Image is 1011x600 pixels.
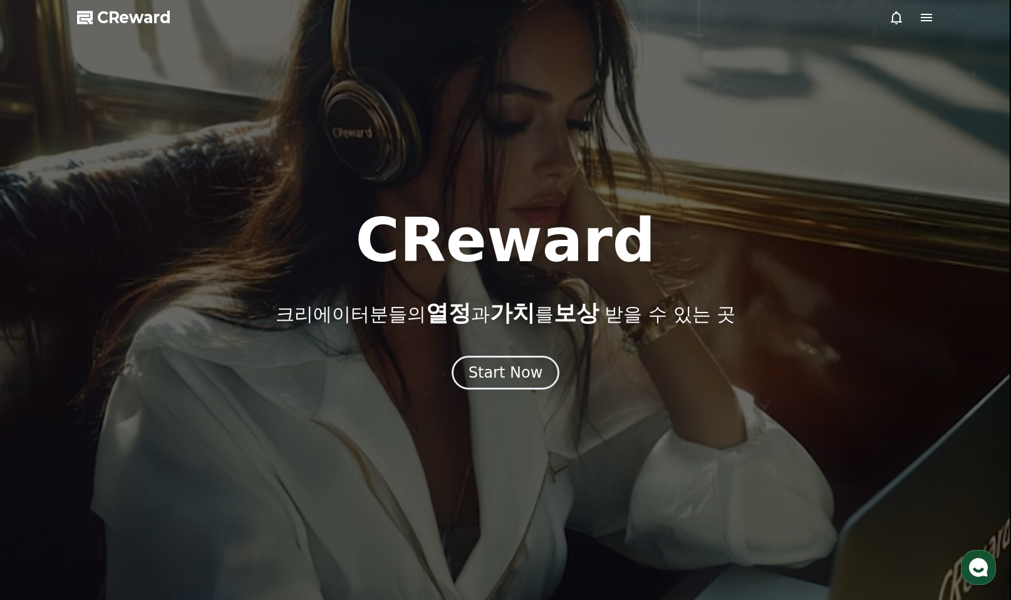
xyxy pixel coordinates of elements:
span: 열정 [426,300,471,326]
span: 가치 [490,300,535,326]
a: CReward [77,8,171,28]
div: Start Now [469,363,543,383]
a: Start Now [452,368,560,380]
span: 보상 [554,300,599,326]
button: Start Now [452,356,560,390]
p: 크리에이터분들의 과 를 받을 수 있는 곳 [276,301,735,326]
h1: CReward [355,210,655,271]
span: CReward [97,8,171,28]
